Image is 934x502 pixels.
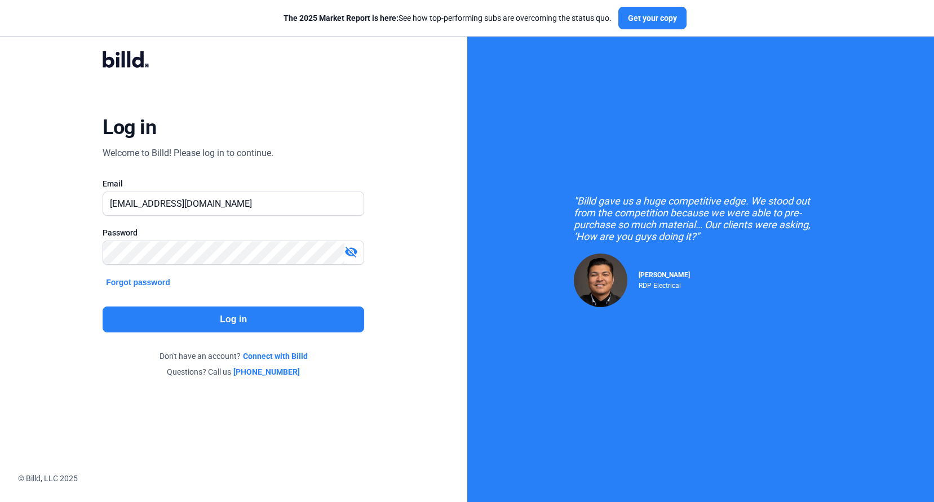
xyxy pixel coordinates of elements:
[618,7,687,29] button: Get your copy
[243,350,308,362] a: Connect with Billd
[284,14,399,23] span: The 2025 Market Report is here:
[344,245,358,259] mat-icon: visibility_off
[103,178,364,189] div: Email
[103,350,364,362] div: Don't have an account?
[284,12,612,24] div: See how top-performing subs are overcoming the status quo.
[103,227,364,238] div: Password
[233,366,300,377] a: [PHONE_NUMBER]
[103,366,364,377] div: Questions? Call us
[103,306,364,332] button: Log in
[639,279,690,290] div: RDP Electrical
[103,115,156,140] div: Log in
[639,271,690,279] span: [PERSON_NAME]
[103,146,273,160] div: Welcome to Billd! Please log in to continue.
[103,276,174,288] button: Forgot password
[574,195,827,242] div: "Billd gave us a huge competitive edge. We stood out from the competition because we were able to...
[574,254,627,307] img: Raul Pacheco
